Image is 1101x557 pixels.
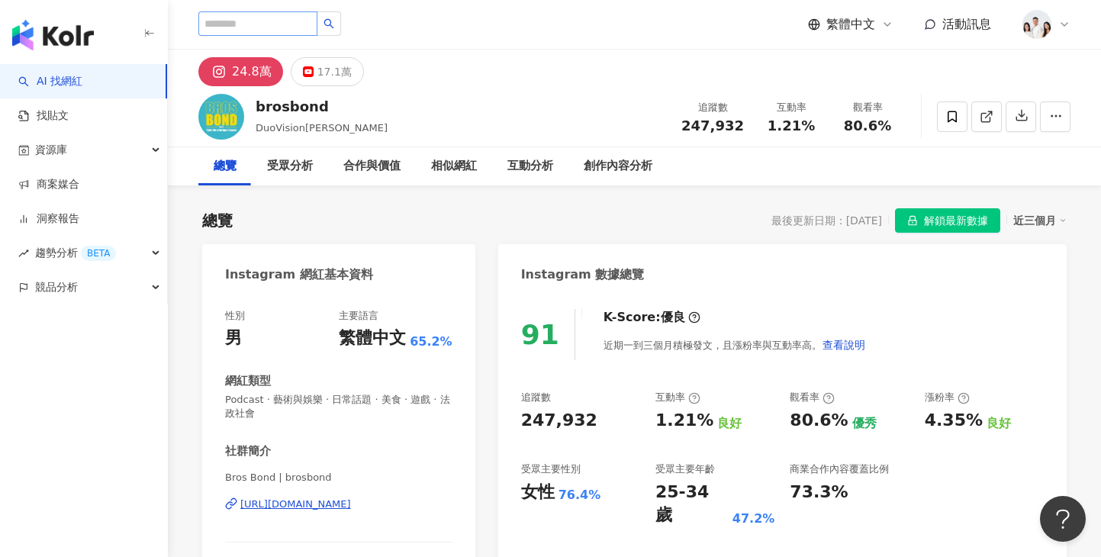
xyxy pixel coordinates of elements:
a: [URL][DOMAIN_NAME] [225,497,452,511]
div: 近期一到三個月積極發文，且漲粉率與互動率高。 [604,330,866,360]
div: 網紅類型 [225,373,271,389]
span: DuoVision[PERSON_NAME] [256,122,388,134]
div: 良好 [987,415,1011,432]
div: 漲粉率 [925,391,970,404]
div: 繁體中文 [339,327,406,350]
span: 1.21% [768,118,815,134]
div: 76.4% [559,487,601,504]
a: 洞察報告 [18,211,79,227]
img: logo [12,20,94,50]
span: 247,932 [681,118,744,134]
div: 追蹤數 [521,391,551,404]
div: 觀看率 [839,100,897,115]
div: 社群簡介 [225,443,271,459]
div: 80.6% [790,409,848,433]
div: 受眾主要年齡 [655,462,715,476]
span: Bros Bond | brosbond [225,471,452,485]
span: 競品分析 [35,270,78,304]
div: 73.3% [790,481,848,504]
div: 近三個月 [1013,211,1067,230]
div: [URL][DOMAIN_NAME] [240,497,351,511]
div: 女性 [521,481,555,504]
span: 活動訊息 [942,17,991,31]
div: 創作內容分析 [584,157,652,175]
div: 性別 [225,309,245,323]
div: 24.8萬 [232,61,272,82]
div: 良好 [717,415,742,432]
span: 趨勢分析 [35,236,116,270]
span: rise [18,248,29,259]
button: 17.1萬 [291,57,364,86]
div: 25-34 歲 [655,481,729,528]
div: K-Score : [604,309,700,326]
div: 17.1萬 [317,61,352,82]
div: 觀看率 [790,391,835,404]
button: 24.8萬 [198,57,283,86]
div: 追蹤數 [681,100,744,115]
div: 優良 [661,309,685,326]
div: Instagram 網紅基本資料 [225,266,373,283]
div: 受眾主要性別 [521,462,581,476]
div: 相似網紅 [431,157,477,175]
div: 247,932 [521,409,597,433]
span: 繁體中文 [826,16,875,33]
div: 優秀 [852,415,877,432]
span: search [324,18,334,29]
div: 4.35% [925,409,983,433]
button: 查看說明 [822,330,866,360]
span: 資源庫 [35,133,67,167]
div: 總覽 [202,210,233,231]
div: BETA [81,246,116,261]
a: 找貼文 [18,108,69,124]
button: 解鎖最新數據 [895,208,1000,233]
div: 最後更新日期：[DATE] [771,214,882,227]
div: 互動率 [655,391,700,404]
span: 解鎖最新數據 [924,209,988,233]
div: 男 [225,327,242,350]
span: 65.2% [410,333,452,350]
div: 商業合作內容覆蓋比例 [790,462,889,476]
a: searchAI 找網紅 [18,74,82,89]
span: 查看說明 [823,339,865,351]
div: 受眾分析 [267,157,313,175]
div: 合作與價值 [343,157,401,175]
img: 20231221_NR_1399_Small.jpg [1022,10,1051,39]
div: 互動分析 [507,157,553,175]
span: 80.6% [844,118,891,134]
span: lock [907,215,918,226]
div: brosbond [256,97,388,116]
div: 互動率 [762,100,820,115]
div: Instagram 數據總覽 [521,266,645,283]
img: KOL Avatar [198,94,244,140]
div: 91 [521,319,559,350]
a: 商案媒合 [18,177,79,192]
div: 1.21% [655,409,713,433]
span: Podcast · 藝術與娛樂 · 日常話題 · 美食 · 遊戲 · 法政社會 [225,393,452,420]
div: 47.2% [732,510,775,527]
div: 總覽 [214,157,237,175]
div: 主要語言 [339,309,378,323]
iframe: Help Scout Beacon - Open [1040,496,1086,542]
